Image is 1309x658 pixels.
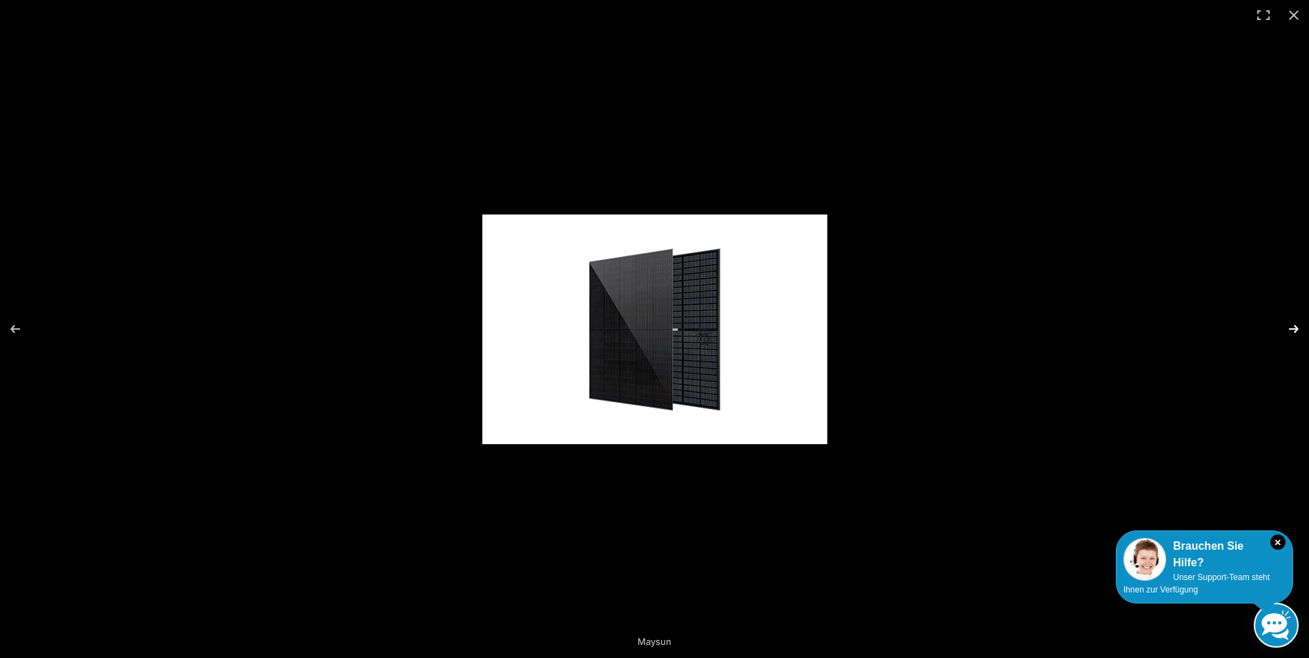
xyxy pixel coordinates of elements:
span: Unser Support-Team steht Ihnen zur Verfügung [1123,572,1270,595]
img: Maysun [482,215,827,444]
i: Schließen [1270,535,1286,550]
div: Brauchen Sie Hilfe? [1123,538,1286,571]
img: Customer service [1123,538,1166,581]
div: Maysun [510,628,800,655]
